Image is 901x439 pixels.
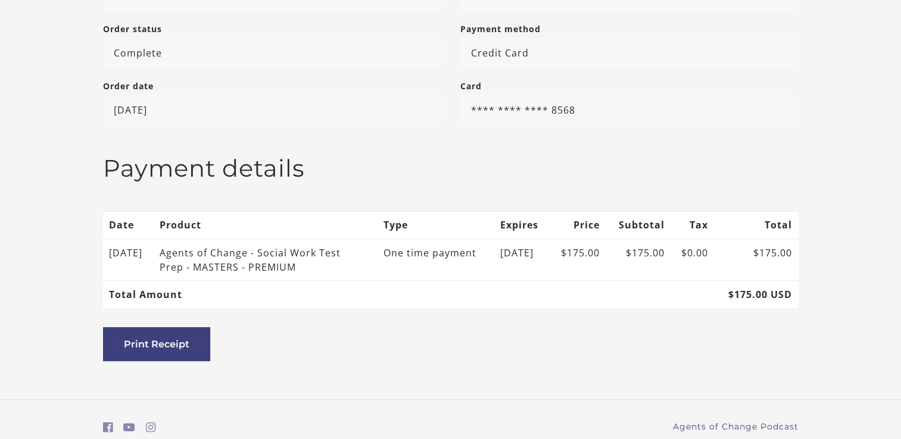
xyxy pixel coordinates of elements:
[728,288,792,301] strong: $175.00 USD
[714,239,798,280] td: $175.00
[103,211,154,239] th: Date
[123,422,135,433] i: https://www.youtube.com/c/AgentsofChangeTestPrepbyMeaganMitchell (Open in a new window)
[460,37,799,68] p: Credit Card
[109,288,182,301] strong: Total Amount
[378,239,494,280] td: One time payment
[154,211,378,239] th: Product
[460,23,541,35] strong: Payment method
[550,239,606,280] td: $175.00
[378,211,494,239] th: Type
[103,422,113,433] i: https://www.facebook.com/groups/aswbtestprep (Open in a new window)
[103,419,113,436] a: https://www.facebook.com/groups/aswbtestprep (Open in a new window)
[494,211,550,239] th: Expires
[160,246,350,274] div: Agents of Change - Social Work Test Prep - MASTERS - PREMIUM
[146,422,156,433] i: https://www.instagram.com/agentsofchangeprep/ (Open in a new window)
[550,211,606,239] th: Price
[606,211,671,239] th: Subtotal
[103,23,162,35] strong: Order status
[103,80,154,92] strong: Order date
[671,211,714,239] th: Tax
[103,154,799,183] h3: Payment details
[123,419,135,436] a: https://www.youtube.com/c/AgentsofChangeTestPrepbyMeaganMitchell (Open in a new window)
[103,327,210,361] button: Print Receipt
[673,421,799,433] a: Agents of Change Podcast
[494,239,550,280] td: [DATE]
[103,95,441,126] p: [DATE]
[606,239,671,280] td: $175.00
[103,37,441,68] p: Complete
[671,239,714,280] td: $0.00
[714,211,798,239] th: Total
[460,80,482,92] strong: Card
[146,419,156,436] a: https://www.instagram.com/agentsofchangeprep/ (Open in a new window)
[103,239,154,280] td: [DATE]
